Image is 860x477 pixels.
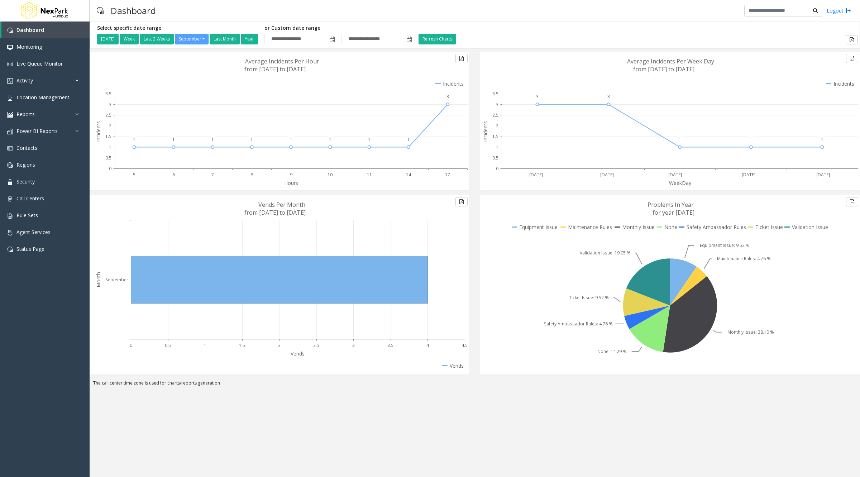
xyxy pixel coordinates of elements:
text: 1 [821,136,823,142]
text: 3.5 [105,91,111,97]
h5: Select specific date range [97,25,259,31]
img: 'icon' [7,230,13,235]
text: [DATE] [742,172,755,178]
text: Monthly Issue: 38.10 % [727,329,774,335]
text: Hours [284,180,298,186]
text: 5 [133,172,135,178]
button: Last Month [210,34,240,44]
img: 'icon' [7,196,13,202]
span: Status Page [16,245,44,252]
text: 3 [496,101,498,108]
text: 2 [496,123,498,129]
button: Export to pdf [455,197,468,206]
span: Toggle popup [405,34,413,44]
text: 14 [406,172,411,178]
text: Equipment Issue: 9.52 % [700,242,750,248]
text: 3.5 [387,342,393,348]
text: [DATE] [529,172,543,178]
span: Rule Sets [16,212,38,219]
text: 1 [172,136,175,142]
text: 3 [607,94,610,100]
text: 1 [109,144,111,150]
span: Activity [16,77,33,84]
text: Vends Per Month [258,201,305,209]
span: Live Queue Monitor [16,60,63,67]
text: [DATE] [668,172,682,178]
button: [DATE] [97,34,119,44]
text: 2 [109,123,111,129]
text: Vends [291,350,305,357]
img: 'icon' [7,61,13,67]
button: Export to pdf [846,197,858,206]
img: 'icon' [7,44,13,50]
text: 11 [367,172,372,178]
text: 3 [352,342,355,348]
img: 'icon' [7,78,13,84]
text: 3.5 [492,91,498,97]
text: WeekDay [669,180,692,186]
text: 0 [496,166,498,172]
text: Incidents [95,121,102,142]
text: [DATE] [600,172,614,178]
h5: or Custom date range [264,25,413,31]
button: Export to pdf [846,35,858,44]
button: Refresh Charts [419,34,456,44]
a: Dashboard [1,22,90,38]
button: Week [120,34,139,44]
text: 0.5 [492,155,498,161]
text: 17 [445,172,450,178]
div: The call center time zone is used for charts/reports generation [90,380,860,390]
text: for year [DATE] [653,209,694,216]
text: 0.5 [105,155,111,161]
text: 4 [426,342,429,348]
span: Toggle popup [328,34,336,44]
text: 1.5 [239,342,245,348]
span: Power BI Reports [16,128,58,134]
text: from [DATE] to [DATE] [244,65,306,73]
text: Safety Ambassador Rules: 4.76 % [544,321,613,327]
button: September [175,34,209,44]
text: Average Incidents Per Week Day [627,57,714,65]
text: 0 [109,166,111,172]
img: 'icon' [7,95,13,101]
text: 4.5 [462,342,468,348]
span: Agent Services [16,229,51,235]
text: 1 [496,144,498,150]
text: Maintenance Rules: 4.76 % [717,256,771,262]
text: Validation Issue: 19.05 % [580,250,631,256]
text: 1 [250,136,253,142]
img: 'icon' [7,179,13,185]
text: 2.5 [105,112,111,118]
button: Export to pdf [455,54,468,63]
img: 'icon' [7,112,13,118]
text: 1 [329,136,331,142]
span: Dashboard [16,27,44,33]
text: Month [95,272,102,287]
img: 'icon' [7,213,13,219]
text: 3 [536,94,539,100]
img: 'icon' [7,162,13,168]
img: pageIcon [97,2,104,19]
text: 2.5 [313,342,319,348]
text: None: 14.29 % [597,348,627,354]
text: 1 [133,136,135,142]
text: 9 [290,172,292,178]
text: 2 [278,342,281,348]
h3: Dashboard [107,2,159,19]
button: Year [241,34,258,44]
text: 2.5 [492,112,498,118]
span: Monitoring [16,43,42,50]
text: [DATE] [816,172,830,178]
text: Ticket Issue: 9.52 % [569,295,609,301]
text: 1 [679,136,681,142]
span: Call Centers [16,195,44,202]
img: logout [845,7,851,14]
text: 1 [204,342,206,348]
text: Problems In Year [648,201,694,209]
button: Export to pdf [846,54,858,63]
text: 8 [250,172,253,178]
text: 1 [290,136,292,142]
img: 'icon' [7,129,13,134]
text: Average Incidents Per Hour [245,57,319,65]
img: 'icon' [7,247,13,252]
